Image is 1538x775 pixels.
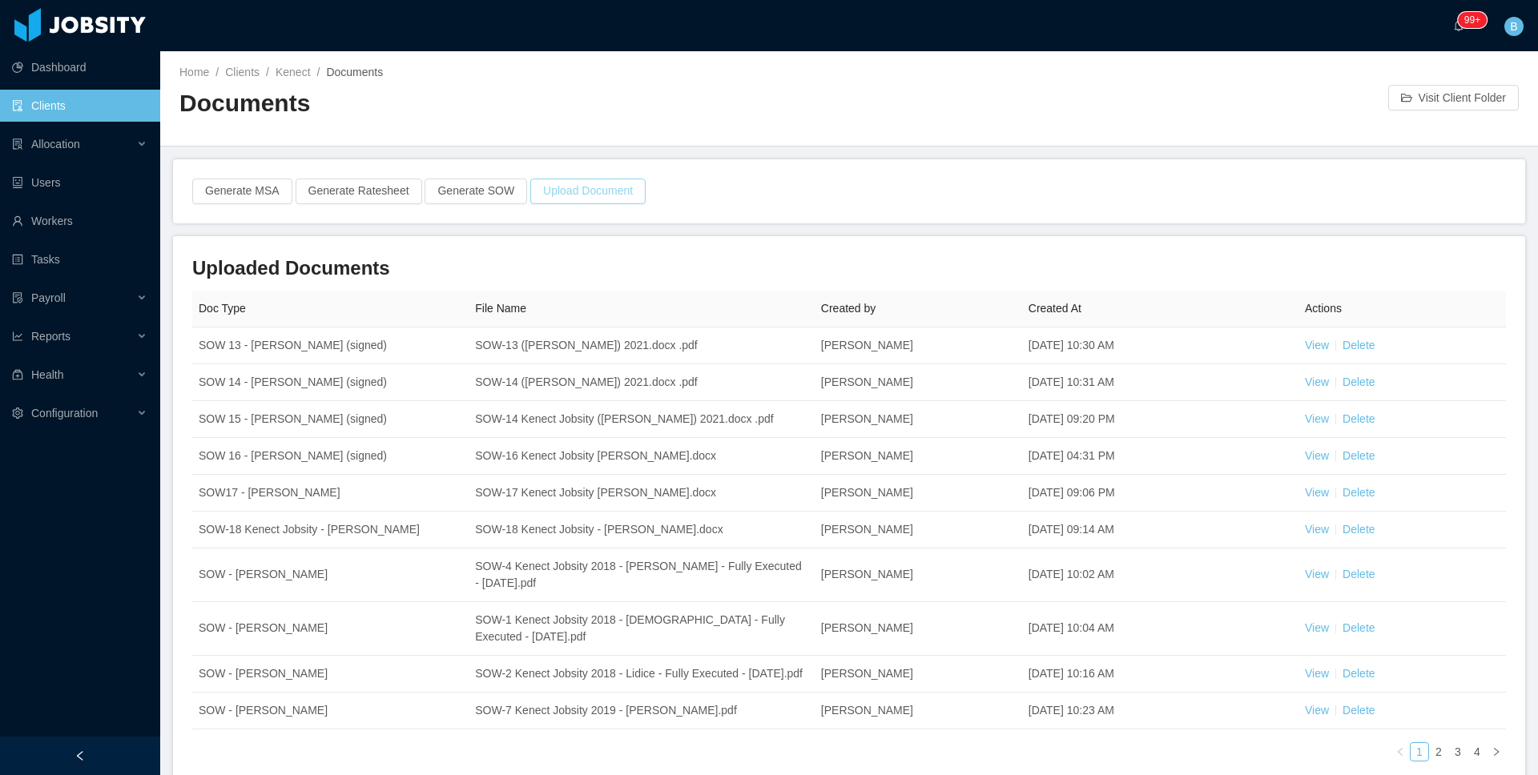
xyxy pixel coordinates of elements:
a: Delete [1343,339,1375,351]
a: icon: auditClients [12,90,147,122]
td: SOW - [PERSON_NAME] [192,693,469,729]
h2: Documents [179,87,849,120]
span: Created by [821,302,876,315]
a: View [1305,704,1329,717]
a: Delete [1343,667,1375,680]
td: [PERSON_NAME] [815,438,1022,475]
a: Delete [1343,412,1375,425]
i: icon: file-protect [12,292,23,303]
li: 2 [1429,742,1448,761]
a: icon: userWorkers [12,205,147,237]
td: [PERSON_NAME] [815,548,1022,602]
a: 1 [1411,743,1428,761]
td: [PERSON_NAME] [815,475,1022,512]
button: Generate MSA [192,179,292,204]
li: Previous Page [1391,742,1410,761]
button: Upload Document [530,179,646,204]
td: SOW 13 - [PERSON_NAME] (signed) [192,327,469,364]
td: SOW-17 Kenect Jobsity [PERSON_NAME].docx [469,475,815,512]
span: Configuration [31,407,98,420]
a: icon: robotUsers [12,167,147,199]
i: icon: solution [12,139,23,150]
a: View [1305,486,1329,499]
a: View [1305,523,1329,536]
a: Delete [1343,704,1375,717]
td: [DATE] 10:16 AM [1022,656,1298,693]
td: SOW 14 - [PERSON_NAME] (signed) [192,364,469,401]
td: SOW 15 - [PERSON_NAME] (signed) [192,401,469,438]
td: [DATE] 04:31 PM [1022,438,1298,475]
a: 4 [1468,743,1486,761]
a: Clients [225,66,260,78]
td: SOW-1 Kenect Jobsity 2018 - [DEMOGRAPHIC_DATA] - Fully Executed - [DATE].pdf [469,602,815,656]
td: SOW - [PERSON_NAME] [192,656,469,693]
a: 3 [1449,743,1467,761]
button: icon: folder-openVisit Client Folder [1388,85,1519,110]
a: View [1305,339,1329,351]
a: Delete [1343,568,1375,580]
span: / [317,66,320,78]
td: [PERSON_NAME] [815,693,1022,729]
td: [DATE] 09:20 PM [1022,401,1298,438]
a: 2 [1430,743,1447,761]
td: SOW-14 ([PERSON_NAME]) 2021.docx .pdf [469,364,815,401]
td: [DATE] 10:04 AM [1022,602,1298,656]
a: View [1305,412,1329,425]
span: Documents [326,66,383,78]
a: View [1305,621,1329,634]
a: Delete [1343,523,1375,536]
td: [PERSON_NAME] [815,512,1022,548]
a: Kenect [276,66,311,78]
td: [PERSON_NAME] [815,401,1022,438]
i: icon: setting [12,408,23,419]
span: Actions [1305,302,1342,315]
td: [DATE] 10:31 AM [1022,364,1298,401]
span: B [1510,17,1517,36]
span: Allocation [31,138,80,151]
td: SOW-7 Kenect Jobsity 2019 - [PERSON_NAME].pdf [469,693,815,729]
td: [PERSON_NAME] [815,602,1022,656]
a: View [1305,568,1329,580]
span: Created At [1029,302,1081,315]
sup: 245 [1458,12,1487,28]
li: 1 [1410,742,1429,761]
span: Payroll [31,291,66,304]
td: SOW-14 Kenect Jobsity ([PERSON_NAME]) 2021.docx .pdf [469,401,815,438]
a: icon: profileTasks [12,243,147,275]
li: Next Page [1487,742,1506,761]
a: View [1305,449,1329,462]
td: SOW-13 ([PERSON_NAME]) 2021.docx .pdf [469,327,815,364]
i: icon: bell [1453,20,1464,31]
i: icon: right [1492,747,1501,757]
td: SOW-2 Kenect Jobsity 2018 - Lidice - Fully Executed - [DATE].pdf [469,656,815,693]
td: [PERSON_NAME] [815,364,1022,401]
span: File Name [475,302,526,315]
span: Reports [31,330,70,343]
a: Delete [1343,375,1375,388]
i: icon: left [1395,747,1405,757]
td: SOW-16 Kenect Jobsity [PERSON_NAME].docx [469,438,815,475]
td: [DATE] 09:06 PM [1022,475,1298,512]
button: Generate SOW [425,179,527,204]
td: [DATE] 09:14 AM [1022,512,1298,548]
td: SOW - [PERSON_NAME] [192,548,469,602]
td: SOW-18 Kenect Jobsity - [PERSON_NAME] [192,512,469,548]
span: / [266,66,269,78]
td: [DATE] 10:23 AM [1022,693,1298,729]
i: icon: line-chart [12,331,23,342]
button: Generate Ratesheet [296,179,422,204]
td: [DATE] 10:02 AM [1022,548,1298,602]
td: [PERSON_NAME] [815,327,1022,364]
td: SOW17 - [PERSON_NAME] [192,475,469,512]
a: View [1305,667,1329,680]
li: 3 [1448,742,1468,761]
li: 4 [1468,742,1487,761]
td: SOW-4 Kenect Jobsity 2018 - [PERSON_NAME] - Fully Executed - [DATE].pdf [469,548,815,602]
span: / [215,66,219,78]
span: Health [31,368,63,381]
i: icon: medicine-box [12,369,23,380]
h3: Uploaded Documents [192,255,1506,281]
td: SOW - [PERSON_NAME] [192,602,469,656]
a: Home [179,66,209,78]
